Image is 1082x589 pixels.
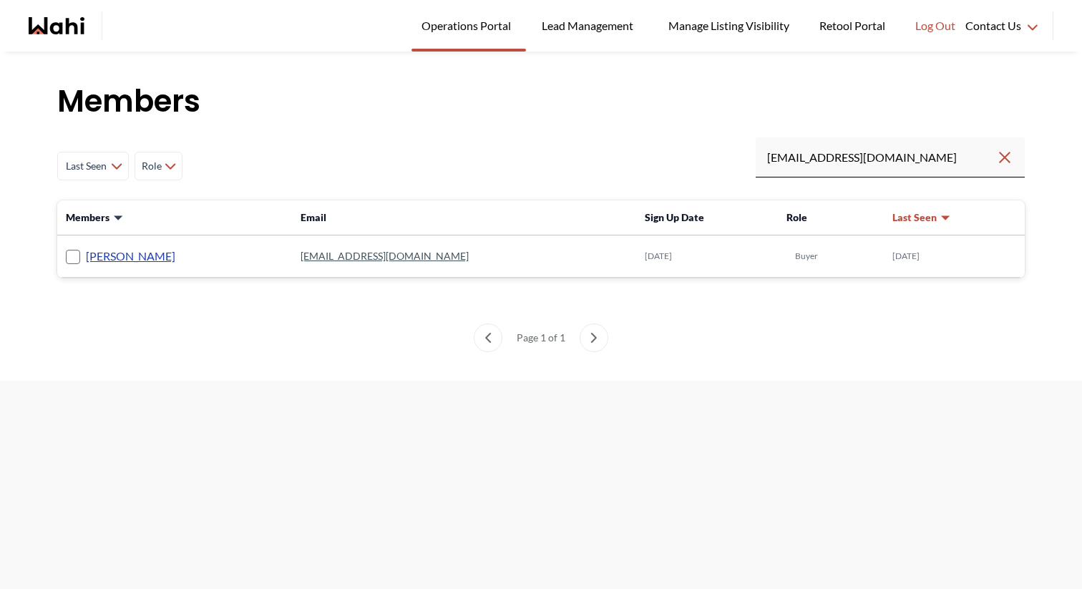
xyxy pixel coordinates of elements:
[819,16,890,35] span: Retool Portal
[141,153,162,179] span: Role
[66,210,124,225] button: Members
[86,247,175,266] a: [PERSON_NAME]
[795,250,818,262] span: Buyer
[767,145,996,170] input: Search input
[884,235,1025,278] td: [DATE]
[57,323,1025,352] nav: Members List pagination
[996,145,1013,170] button: Clear search
[511,323,571,352] div: Page 1 of 1
[786,211,807,223] span: Role
[301,250,469,262] a: [EMAIL_ADDRESS][DOMAIN_NAME]
[64,153,108,179] span: Last Seen
[892,210,937,225] span: Last Seen
[29,17,84,34] a: Wahi homepage
[301,211,326,223] span: Email
[645,211,704,223] span: Sign Up Date
[664,16,794,35] span: Manage Listing Visibility
[915,16,955,35] span: Log Out
[580,323,608,352] button: next page
[636,235,778,278] td: [DATE]
[474,323,502,352] button: previous page
[542,16,638,35] span: Lead Management
[66,210,109,225] span: Members
[57,80,1025,123] h1: Members
[892,210,951,225] button: Last Seen
[421,16,516,35] span: Operations Portal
